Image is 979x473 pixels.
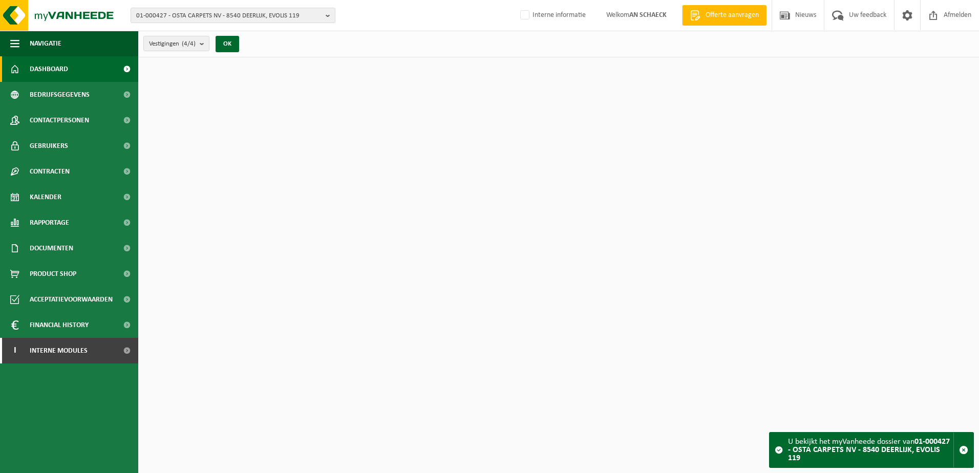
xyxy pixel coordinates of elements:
span: 01-000427 - OSTA CARPETS NV - 8540 DEERLIJK, EVOLIS 119 [136,8,322,24]
span: Contracten [30,159,70,184]
strong: 01-000427 - OSTA CARPETS NV - 8540 DEERLIJK, EVOLIS 119 [788,438,950,462]
count: (4/4) [182,40,196,47]
span: Bedrijfsgegevens [30,82,90,107]
span: Product Shop [30,261,76,287]
span: Interne modules [30,338,88,363]
span: Contactpersonen [30,107,89,133]
span: Navigatie [30,31,61,56]
button: Vestigingen(4/4) [143,36,209,51]
span: I [10,338,19,363]
span: Financial History [30,312,89,338]
span: Rapportage [30,210,69,235]
label: Interne informatie [518,8,586,23]
span: Acceptatievoorwaarden [30,287,113,312]
span: Documenten [30,235,73,261]
a: Offerte aanvragen [682,5,767,26]
strong: AN SCHAECK [629,11,667,19]
span: Vestigingen [149,36,196,52]
span: Dashboard [30,56,68,82]
button: 01-000427 - OSTA CARPETS NV - 8540 DEERLIJK, EVOLIS 119 [131,8,335,23]
span: Offerte aanvragen [703,10,761,20]
span: Kalender [30,184,61,210]
span: Gebruikers [30,133,68,159]
button: OK [216,36,239,52]
div: U bekijkt het myVanheede dossier van [788,433,953,467]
